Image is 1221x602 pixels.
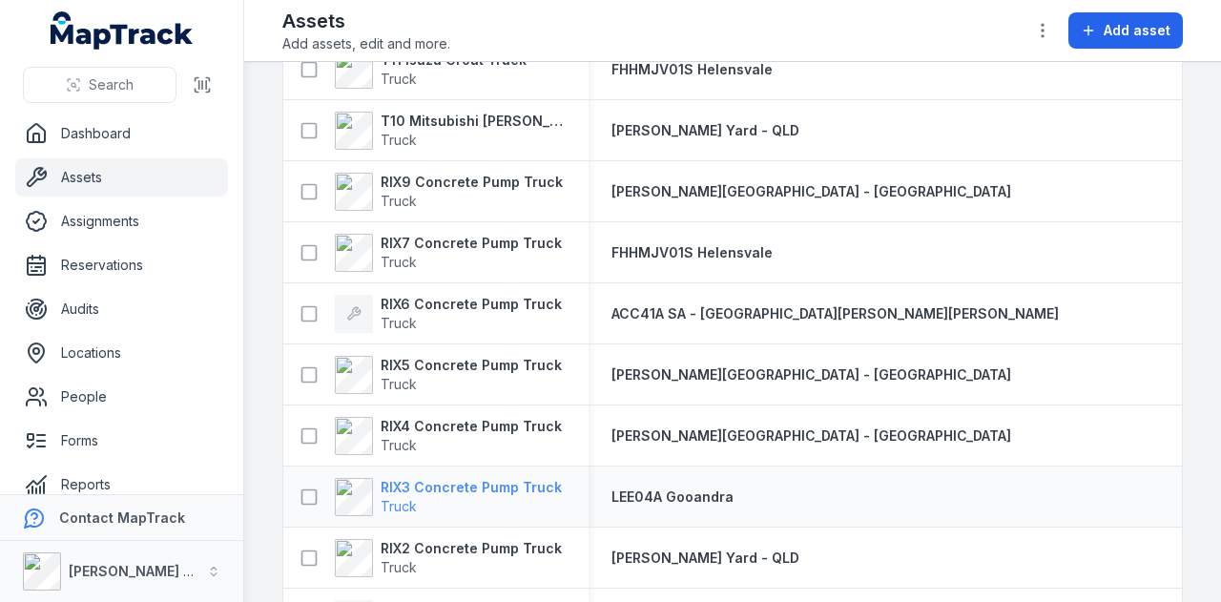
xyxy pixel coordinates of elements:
[15,202,228,240] a: Assignments
[381,112,566,131] strong: T10 Mitsubishi [PERSON_NAME] with Hiab
[611,182,1011,201] a: [PERSON_NAME][GEOGRAPHIC_DATA] - [GEOGRAPHIC_DATA]
[611,426,1011,446] a: [PERSON_NAME][GEOGRAPHIC_DATA] - [GEOGRAPHIC_DATA]
[15,334,228,372] a: Locations
[1104,21,1170,40] span: Add asset
[335,173,563,211] a: RIX9 Concrete Pump TruckTruck
[89,75,134,94] span: Search
[335,234,562,272] a: RIX7 Concrete Pump TruckTruck
[611,365,1011,384] a: [PERSON_NAME][GEOGRAPHIC_DATA] - [GEOGRAPHIC_DATA]
[15,158,228,197] a: Assets
[23,67,176,103] button: Search
[335,417,562,455] a: RIX4 Concrete Pump TruckTruck
[15,422,228,460] a: Forms
[611,122,799,138] span: [PERSON_NAME] Yard - QLD
[611,183,1011,199] span: [PERSON_NAME][GEOGRAPHIC_DATA] - [GEOGRAPHIC_DATA]
[611,244,773,260] span: FHHMJV01S Helensvale
[381,417,562,436] strong: RIX4 Concrete Pump Truck
[381,173,563,192] strong: RIX9 Concrete Pump Truck
[381,478,562,497] strong: RIX3 Concrete Pump Truck
[335,478,562,516] a: RIX3 Concrete Pump TruckTruck
[59,509,185,526] strong: Contact MapTrack
[15,246,228,284] a: Reservations
[381,71,417,87] span: Truck
[611,60,773,79] a: FHHMJV01S Helensvale
[381,234,562,253] strong: RIX7 Concrete Pump Truck
[611,488,734,507] a: LEE04A Gooandra
[51,11,194,50] a: MapTrack
[381,376,417,392] span: Truck
[15,466,228,504] a: Reports
[15,290,228,328] a: Audits
[282,8,450,34] h2: Assets
[381,559,417,575] span: Truck
[381,193,417,209] span: Truck
[335,112,566,150] a: T10 Mitsubishi [PERSON_NAME] with HiabTruck
[611,61,773,77] span: FHHMJV01S Helensvale
[611,427,1011,444] span: [PERSON_NAME][GEOGRAPHIC_DATA] - [GEOGRAPHIC_DATA]
[381,437,417,453] span: Truck
[611,305,1059,322] span: ACC41A SA - [GEOGRAPHIC_DATA][PERSON_NAME][PERSON_NAME]
[1068,12,1183,49] button: Add asset
[381,539,562,558] strong: RIX2 Concrete Pump Truck
[611,488,734,505] span: LEE04A Gooandra
[381,254,417,270] span: Truck
[381,295,562,314] strong: RIX6 Concrete Pump Truck
[611,550,799,566] span: [PERSON_NAME] Yard - QLD
[335,51,527,89] a: T11 Isuzu Grout TruckTruck
[335,539,562,577] a: RIX2 Concrete Pump TruckTruck
[381,498,417,514] span: Truck
[381,132,417,148] span: Truck
[381,356,562,375] strong: RIX5 Concrete Pump Truck
[15,114,228,153] a: Dashboard
[282,34,450,53] span: Add assets, edit and more.
[15,378,228,416] a: People
[381,315,417,331] span: Truck
[611,549,799,568] a: [PERSON_NAME] Yard - QLD
[69,563,225,579] strong: [PERSON_NAME] Group
[335,356,562,394] a: RIX5 Concrete Pump TruckTruck
[611,243,773,262] a: FHHMJV01S Helensvale
[611,366,1011,383] span: [PERSON_NAME][GEOGRAPHIC_DATA] - [GEOGRAPHIC_DATA]
[611,304,1059,323] a: ACC41A SA - [GEOGRAPHIC_DATA][PERSON_NAME][PERSON_NAME]
[335,295,562,333] a: RIX6 Concrete Pump TruckTruck
[611,121,799,140] a: [PERSON_NAME] Yard - QLD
